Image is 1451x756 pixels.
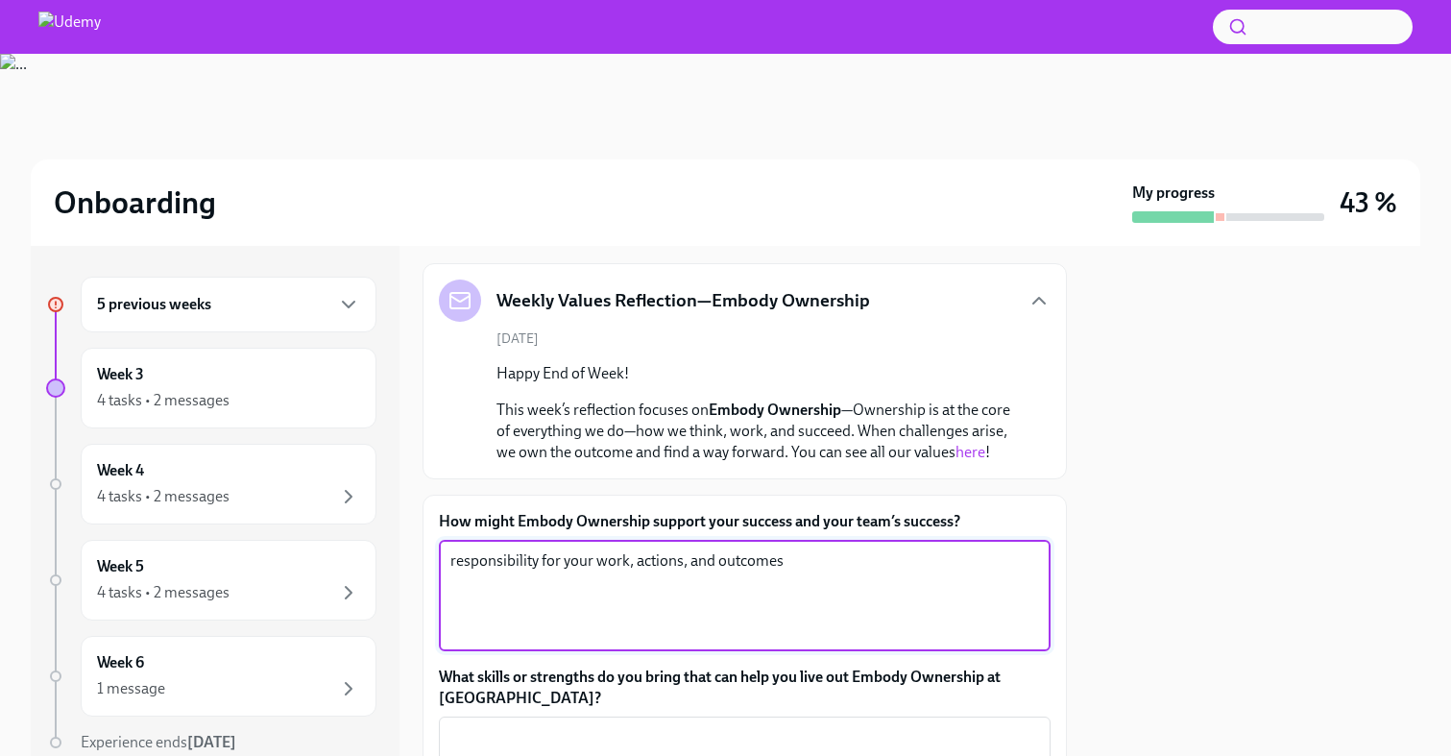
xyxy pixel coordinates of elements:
strong: My progress [1132,183,1215,204]
p: This week’s reflection focuses on —Ownership is at the core of everything we do—how we think, wor... [496,400,1020,463]
span: Experience ends [81,733,236,751]
a: here [955,443,985,461]
h3: 43 % [1340,185,1397,220]
a: Week 54 tasks • 2 messages [46,540,376,621]
h2: Onboarding [54,183,216,222]
a: Week 44 tasks • 2 messages [46,444,376,524]
h6: Week 4 [97,460,144,481]
h5: Weekly Values Reflection—Embody Ownership [496,288,870,313]
strong: [DATE] [187,733,236,751]
div: 4 tasks • 2 messages [97,390,230,411]
h6: 5 previous weeks [97,294,211,315]
div: 4 tasks • 2 messages [97,582,230,603]
span: [DATE] [496,329,539,348]
strong: Embody Ownership [709,401,841,419]
img: Udemy [38,12,101,42]
h6: Week 6 [97,652,144,673]
a: Week 61 message [46,636,376,717]
div: 5 previous weeks [81,277,376,332]
label: How might Embody Ownership support your success and your team’s success? [439,511,1051,532]
textarea: responsibility for your work, actions, and outcomes [450,549,1039,642]
label: What skills or strengths do you bring that can help you live out Embody Ownership at [GEOGRAPHIC_... [439,667,1051,709]
h6: Week 3 [97,364,144,385]
p: Happy End of Week! [496,363,1020,384]
a: Week 34 tasks • 2 messages [46,348,376,428]
h6: Week 5 [97,556,144,577]
div: 1 message [97,678,165,699]
div: 4 tasks • 2 messages [97,486,230,507]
